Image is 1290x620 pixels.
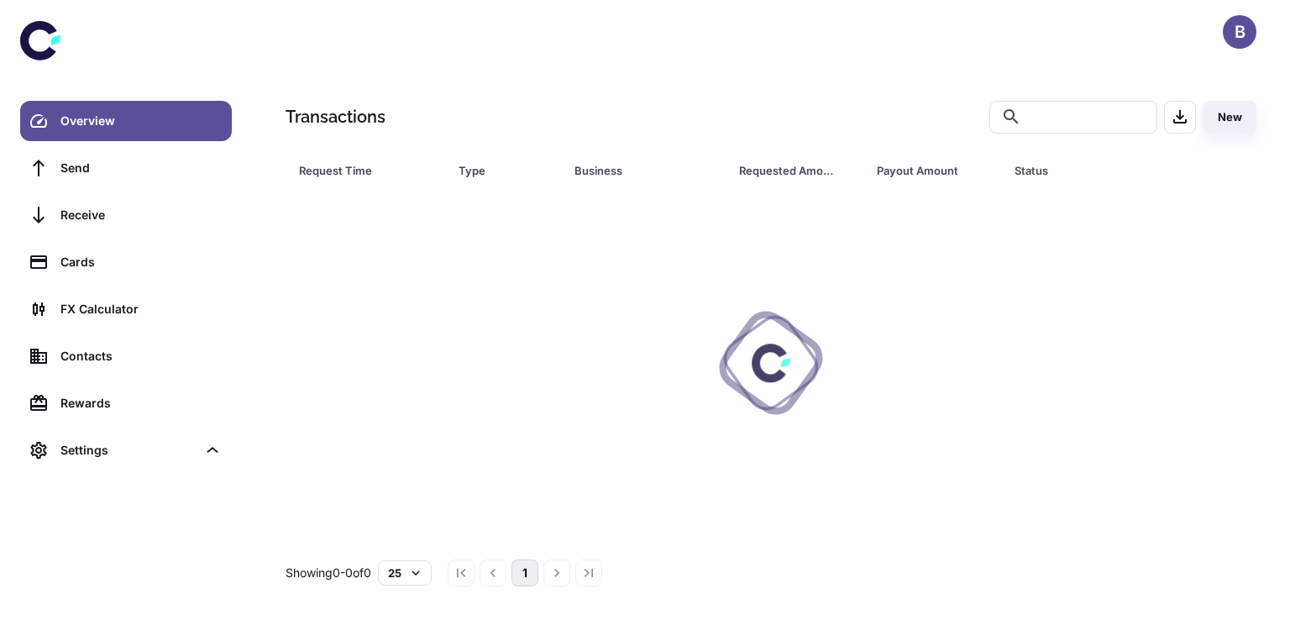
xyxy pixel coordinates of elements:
[378,560,432,586] button: 25
[60,159,222,177] div: Send
[60,253,222,271] div: Cards
[286,104,385,129] h1: Transactions
[20,195,232,235] a: Receive
[1015,159,1187,182] span: Status
[1223,15,1256,49] button: B
[299,159,417,182] div: Request Time
[299,159,438,182] span: Request Time
[20,242,232,282] a: Cards
[20,430,232,470] div: Settings
[60,347,222,365] div: Contacts
[877,159,973,182] div: Payout Amount
[60,394,222,412] div: Rewards
[877,159,994,182] span: Payout Amount
[459,159,532,182] div: Type
[511,560,538,586] button: page 1
[1015,159,1165,182] div: Status
[739,159,835,182] div: Requested Amount
[20,148,232,188] a: Send
[20,383,232,423] a: Rewards
[286,564,371,582] p: Showing 0-0 of 0
[60,441,197,460] div: Settings
[20,336,232,376] a: Contacts
[60,300,222,318] div: FX Calculator
[20,101,232,141] a: Overview
[60,112,222,130] div: Overview
[445,560,605,586] nav: pagination navigation
[739,159,857,182] span: Requested Amount
[459,159,554,182] span: Type
[60,206,222,224] div: Receive
[1203,101,1256,134] button: New
[20,289,232,329] a: FX Calculator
